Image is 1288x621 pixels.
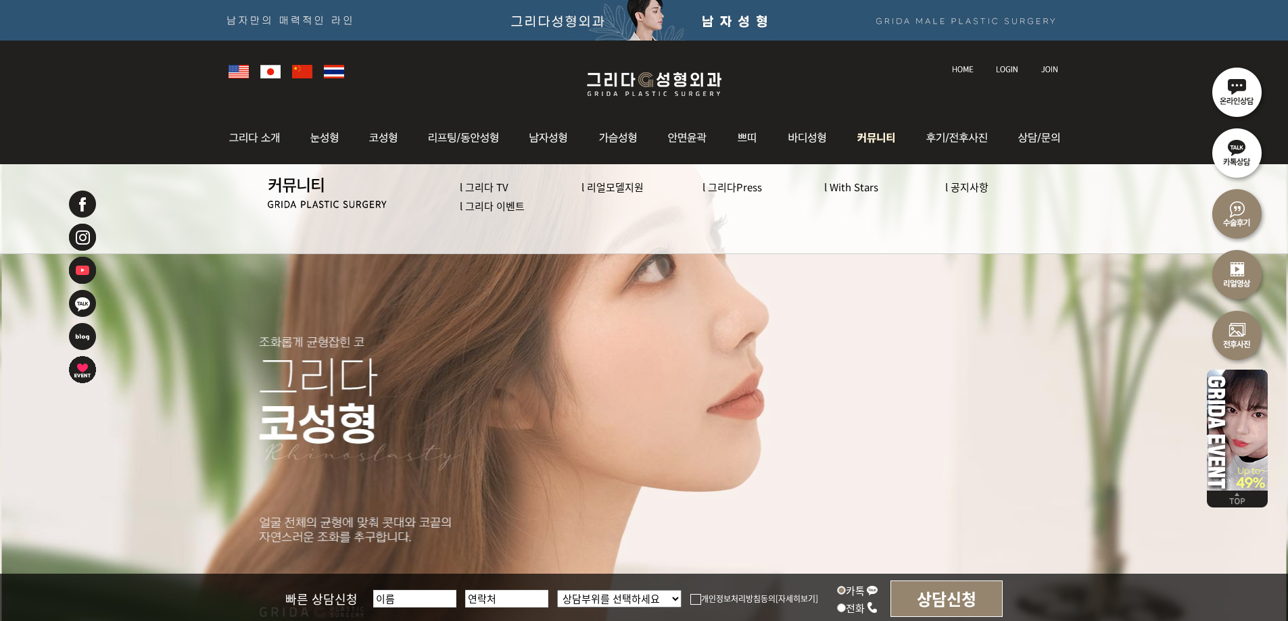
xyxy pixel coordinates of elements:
[68,222,97,252] img: 인스타그램
[952,66,974,73] img: home_text.jpg
[842,111,912,164] img: 커뮤니티
[260,65,281,78] img: global_japan.png
[890,580,1003,617] input: 상담신청
[866,584,878,596] img: kakao_icon.png
[68,289,97,318] img: 카카오톡
[324,65,344,78] img: global_thailand.png
[723,111,773,164] img: 쁘띠
[292,65,312,78] img: global_china.png
[581,180,644,194] a: l 리얼모델지원
[837,603,846,612] input: 전화
[1041,66,1058,73] img: join_text.jpg
[653,111,723,164] img: 안면윤곽
[1207,243,1268,304] img: 리얼영상
[837,601,878,615] label: 전화
[573,68,735,100] img: 그리다성형외과
[1207,365,1268,491] img: 이벤트
[285,590,358,607] span: 빠른 상담신청
[1207,304,1268,365] img: 수술전후사진
[68,355,97,384] img: 이벤트
[690,594,701,605] img: checkbox.png
[866,601,878,614] img: call_icon.png
[373,590,456,607] input: 이름
[412,111,515,164] img: 동안성형
[1207,491,1268,507] img: 위로가기
[295,111,355,164] img: 눈성형
[460,199,525,213] a: l 그리다 이벤트
[776,593,818,604] a: [자세히보기]
[229,65,249,78] img: global_usa.png
[584,111,653,164] img: 가슴성형
[68,255,97,285] img: 유투브
[68,322,97,351] img: 네이버블로그
[837,583,878,597] label: 카톡
[837,586,846,595] input: 카톡
[1207,61,1268,122] img: 온라인상담
[1006,111,1067,164] img: 상담/문의
[68,189,97,219] img: 페이스북
[355,111,412,164] img: 코성형
[996,66,1018,73] img: login_text.jpg
[702,180,762,194] a: l 그리다Press
[1207,122,1268,182] img: 카톡상담
[515,111,584,164] img: 남자성형
[912,111,1006,164] img: 후기/전후사진
[690,593,776,604] label: 개인정보처리방침동의
[222,111,295,164] img: 그리다소개
[465,590,548,607] input: 연락처
[824,180,878,194] a: l With Stars
[945,180,988,194] a: l 공지사항
[1207,182,1268,243] img: 수술후기
[460,180,508,194] a: l 그리다 TV
[268,177,387,208] img: 커뮤니티
[773,111,842,164] img: 바디성형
